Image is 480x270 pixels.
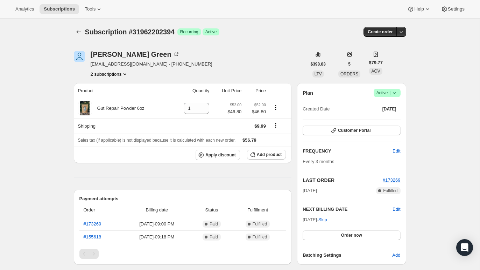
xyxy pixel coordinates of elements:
[210,221,218,227] span: Paid
[303,206,393,213] h2: NEXT BILLING DATE
[388,250,404,261] button: Add
[303,148,393,155] h2: FREQUENCY
[91,51,180,58] div: [PERSON_NAME] Green
[383,177,401,183] a: #173269
[91,61,212,68] span: [EMAIL_ADDRESS][DOMAIN_NAME] · [PHONE_NUMBER]
[414,6,424,12] span: Help
[44,6,75,12] span: Subscriptions
[210,234,218,240] span: Paid
[456,239,473,256] div: Open Intercom Messenger
[79,195,286,202] h2: Payment attempts
[340,72,358,76] span: ORDERS
[303,159,334,164] span: Every 3 months
[40,4,79,14] button: Subscriptions
[205,152,236,158] span: Apply discount
[369,59,383,66] span: $79.77
[303,126,400,135] button: Customer Portal
[91,70,129,77] button: Product actions
[253,221,267,227] span: Fulfilled
[74,83,172,99] th: Product
[341,232,362,238] span: Order now
[257,152,282,157] span: Add product
[378,104,401,114] button: [DATE]
[389,90,390,96] span: |
[171,83,211,99] th: Quantity
[344,59,355,69] button: 5
[246,108,266,115] span: $46.80
[303,177,383,184] h2: LAST ORDER
[270,121,281,129] button: Shipping actions
[383,177,401,184] button: #173269
[78,138,236,143] span: Sales tax (if applicable) is not displayed because it is calculated with each new order.
[79,249,286,259] nav: Pagination
[315,72,322,76] span: LTV
[388,146,404,157] button: Edit
[363,27,397,37] button: Create order
[80,4,107,14] button: Tools
[371,69,380,74] span: AOV
[303,89,313,96] h2: Plan
[11,4,38,14] button: Analytics
[254,103,266,107] small: $52.00
[79,202,122,218] th: Order
[74,118,172,134] th: Shipping
[84,234,101,239] a: #155618
[303,252,392,259] h6: Batching Settings
[448,6,465,12] span: Settings
[368,29,393,35] span: Create order
[230,103,241,107] small: $52.00
[211,83,243,99] th: Unit Price
[314,214,331,225] button: Skip
[306,59,330,69] button: $398.83
[196,150,240,160] button: Apply discount
[303,106,330,113] span: Created Date
[270,104,281,112] button: Product actions
[228,108,242,115] span: $46.80
[303,217,327,222] span: [DATE] ·
[376,89,398,96] span: Active
[180,29,198,35] span: Recurring
[234,207,282,214] span: Fulfillment
[194,207,230,214] span: Status
[392,252,400,259] span: Add
[253,234,267,240] span: Fulfilled
[403,4,435,14] button: Help
[124,234,190,241] span: [DATE] · 09:18 PM
[85,28,175,36] span: Subscription #31962202394
[243,83,268,99] th: Price
[383,188,397,194] span: Fulfilled
[393,148,400,155] span: Edit
[303,187,317,194] span: [DATE]
[311,61,326,67] span: $398.83
[84,221,101,227] a: #173269
[338,128,370,133] span: Customer Portal
[15,6,34,12] span: Analytics
[393,206,400,213] button: Edit
[92,105,144,112] div: Gut Repair Powder 6oz
[74,27,84,37] button: Subscriptions
[318,216,327,223] span: Skip
[242,137,256,143] span: $56.79
[247,150,286,160] button: Add product
[205,29,217,35] span: Active
[437,4,469,14] button: Settings
[124,221,190,228] span: [DATE] · 09:00 PM
[254,123,266,129] span: $9.99
[303,230,400,240] button: Order now
[348,61,351,67] span: 5
[74,51,85,62] span: Sharon Green
[124,207,190,214] span: Billing date
[85,6,96,12] span: Tools
[382,106,396,112] span: [DATE]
